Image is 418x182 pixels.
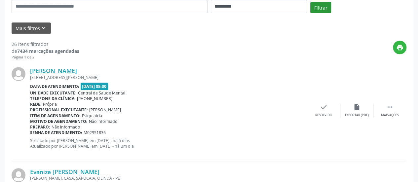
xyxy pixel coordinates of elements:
[12,48,79,55] div: de
[30,124,50,130] b: Preparo:
[30,113,81,119] b: Item de agendamento:
[30,90,77,96] b: Unidade executante:
[12,55,79,60] div: Página 1 de 2
[43,101,57,107] span: Própria
[30,138,307,149] p: Solicitado por [PERSON_NAME] em [DATE] - há 5 dias Atualizado por [PERSON_NAME] em [DATE] - há um...
[12,22,51,34] button: Mais filtroskeyboard_arrow_down
[386,103,394,111] i: 
[393,41,406,54] button: print
[30,107,88,113] b: Profissional executante:
[52,124,80,130] span: Não informado
[77,96,112,101] span: [PHONE_NUMBER]
[353,103,361,111] i: insert_drive_file
[30,96,76,101] b: Telefone da clínica:
[17,48,79,54] strong: 7434 marcações agendadas
[81,83,108,90] span: [DATE] 08:00
[82,113,102,119] span: Psiquiatria
[396,44,403,51] i: print
[381,113,399,118] div: Mais ações
[89,107,121,113] span: [PERSON_NAME]
[30,175,307,181] div: [PERSON_NAME], CASA, SAPUCAIA, OLINDA - PE
[12,168,25,182] img: img
[78,90,125,96] span: Central de Saude Mental
[30,101,42,107] b: Rede:
[30,130,82,135] b: Senha de atendimento:
[40,24,47,32] i: keyboard_arrow_down
[315,113,332,118] div: Resolvido
[30,119,88,124] b: Motivo de agendamento:
[310,2,331,13] button: Filtrar
[30,168,99,175] a: Evanize [PERSON_NAME]
[320,103,327,111] i: check
[12,67,25,81] img: img
[30,67,77,74] a: [PERSON_NAME]
[84,130,106,135] span: M02951836
[345,113,369,118] div: Exportar (PDF)
[89,119,117,124] span: Não informado
[30,75,307,80] div: [STREET_ADDRESS][PERSON_NAME]
[30,84,79,89] b: Data de atendimento:
[12,41,79,48] div: 26 itens filtrados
